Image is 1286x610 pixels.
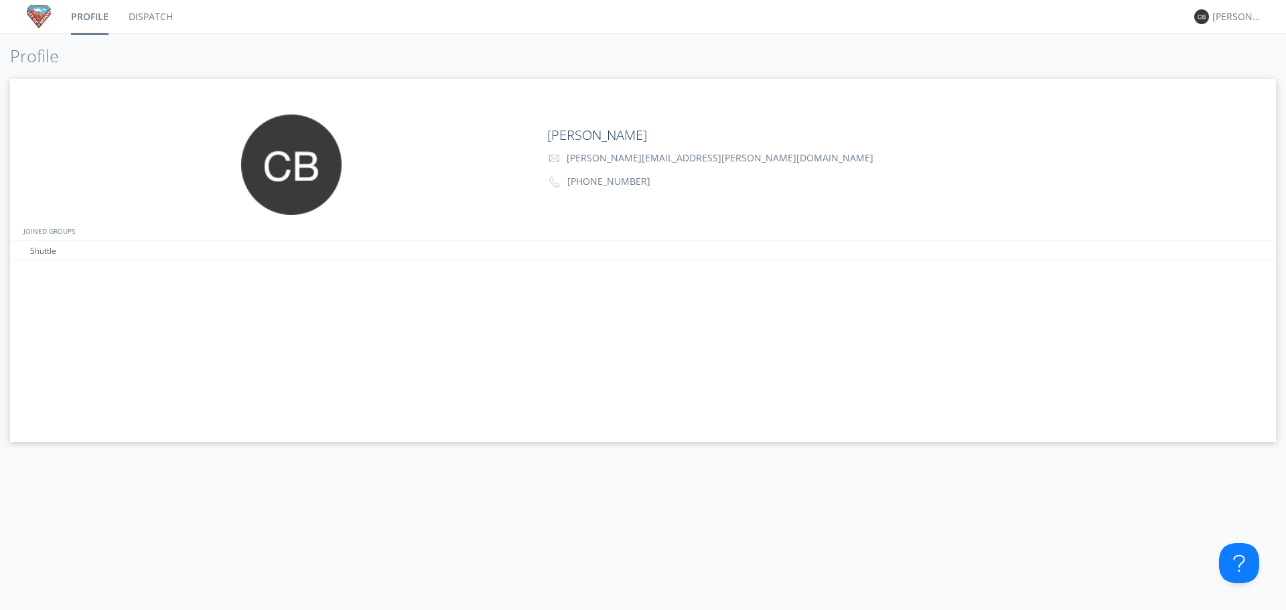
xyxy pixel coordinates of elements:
h2: [PERSON_NAME] [547,128,1160,143]
img: ad2983a96b1d48e4a2e6ce754b295c54 [27,5,51,29]
div: JOINED GROUPS [20,221,1273,240]
iframe: Toggle Customer Support [1219,543,1259,583]
img: phone-outline.svg [549,177,560,187]
div: Shuttle [27,241,648,260]
div: [PERSON_NAME] [1212,10,1263,23]
img: 373638.png [1194,9,1209,24]
img: envelope-outline.svg [549,155,559,162]
span: [PHONE_NUMBER] [567,175,650,187]
span: [PERSON_NAME][EMAIL_ADDRESS][PERSON_NAME][DOMAIN_NAME] [567,151,873,164]
img: 373638.png [241,115,342,215]
h1: Profile [10,47,1276,66]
